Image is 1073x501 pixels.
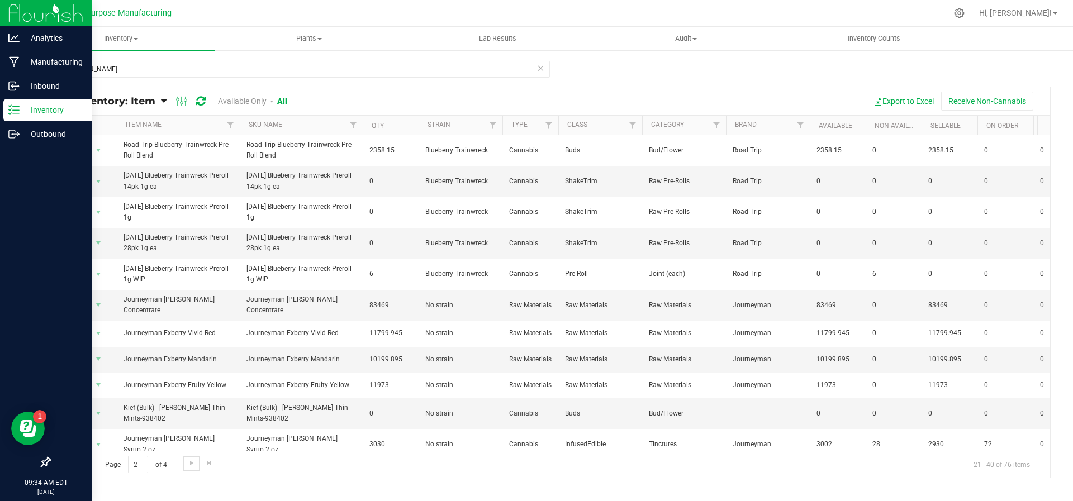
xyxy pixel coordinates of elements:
[369,328,412,338] span: 11799.945
[369,207,412,217] span: 0
[20,55,87,69] p: Manufacturing
[221,116,240,135] a: Filter
[819,122,852,130] a: Available
[649,207,719,217] span: Raw Pre-Rolls
[733,176,803,187] span: Road Trip
[124,328,233,338] span: Journeyman Exberry Vivid Red
[246,170,356,192] span: [DATE] Blueberry Trainwreck Preroll 14pk 1g ea
[872,145,915,156] span: 0
[126,121,162,128] a: Item Name
[369,439,412,450] span: 3030
[425,300,496,311] span: No strain
[984,145,1027,156] span: 0
[369,408,412,419] span: 0
[509,439,552,450] span: Cannabis
[27,27,215,50] a: Inventory
[124,140,233,161] span: Road Trip Blueberry Trainwreck Pre-Roll Blend
[372,122,384,130] a: Qty
[733,238,803,249] span: Road Trip
[928,207,971,217] span: 0
[816,354,859,365] span: 10199.895
[928,269,971,279] span: 0
[201,456,217,471] a: Go to the last page
[565,354,635,365] span: Raw Materials
[509,380,552,390] span: Raw Materials
[536,61,544,75] span: Clear
[872,439,915,450] span: 28
[733,328,803,338] span: Journeyman
[984,380,1027,390] span: 0
[218,97,267,106] a: Available Only
[425,207,496,217] span: Blueberry Trainwreck
[565,300,635,311] span: Raw Materials
[92,297,106,313] span: select
[565,380,635,390] span: Raw Materials
[246,380,356,390] span: Journeyman Exberry Fruity Yellow
[92,326,106,341] span: select
[651,121,684,128] a: Category
[733,269,803,279] span: Road Trip
[733,380,803,390] span: Journeyman
[92,204,106,220] span: select
[649,176,719,187] span: Raw Pre-Rolls
[816,328,859,338] span: 11799.945
[649,380,719,390] span: Raw Materials
[984,207,1027,217] span: 0
[92,351,106,367] span: select
[484,116,502,135] a: Filter
[509,354,552,365] span: Raw Materials
[509,207,552,217] span: Cannabis
[565,408,635,419] span: Buds
[928,300,971,311] span: 83469
[872,300,915,311] span: 0
[816,176,859,187] span: 0
[565,176,635,187] span: ShakeTrim
[733,439,803,450] span: Journeyman
[369,145,412,156] span: 2358.15
[8,56,20,68] inline-svg: Manufacturing
[92,235,106,251] span: select
[928,408,971,419] span: 0
[816,238,859,249] span: 0
[124,380,233,390] span: Journeyman Exberry Fruity Yellow
[246,202,356,223] span: [DATE] Blueberry Trainwreck Preroll 1g
[984,439,1027,450] span: 72
[124,433,233,455] span: Journeyman [PERSON_NAME] Syrup 2 oz
[649,328,719,338] span: Raw Materials
[425,176,496,187] span: Blueberry Trainwreck
[733,145,803,156] span: Road Trip
[425,408,496,419] span: No strain
[425,439,496,450] span: No strain
[124,170,233,192] span: [DATE] Blueberry Trainwreck Preroll 14pk 1g ea
[872,408,915,419] span: 0
[816,269,859,279] span: 0
[509,269,552,279] span: Cannabis
[780,27,968,50] a: Inventory Counts
[928,354,971,365] span: 10199.895
[344,116,363,135] a: Filter
[928,238,971,249] span: 0
[92,266,106,282] span: select
[124,403,233,424] span: Kief (Bulk) - [PERSON_NAME] Thin Mints-938402
[249,121,282,128] a: SKU Name
[8,80,20,92] inline-svg: Inbound
[872,354,915,365] span: 0
[246,140,356,161] span: Road Trip Blueberry Trainwreck Pre-Roll Blend
[941,92,1033,111] button: Receive Non-Cannabis
[369,354,412,365] span: 10199.895
[20,79,87,93] p: Inbound
[984,238,1027,249] span: 0
[649,269,719,279] span: Joint (each)
[246,433,356,455] span: Journeyman [PERSON_NAME] Syrup 2 oz
[984,408,1027,419] span: 0
[565,439,635,450] span: InfusedEdible
[246,403,356,424] span: Kief (Bulk) - [PERSON_NAME] Thin Mints-938402
[649,145,719,156] span: Bud/Flower
[565,238,635,249] span: ShakeTrim
[872,380,915,390] span: 0
[791,116,810,135] a: Filter
[930,122,961,130] a: Sellable
[984,354,1027,365] span: 0
[20,31,87,45] p: Analytics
